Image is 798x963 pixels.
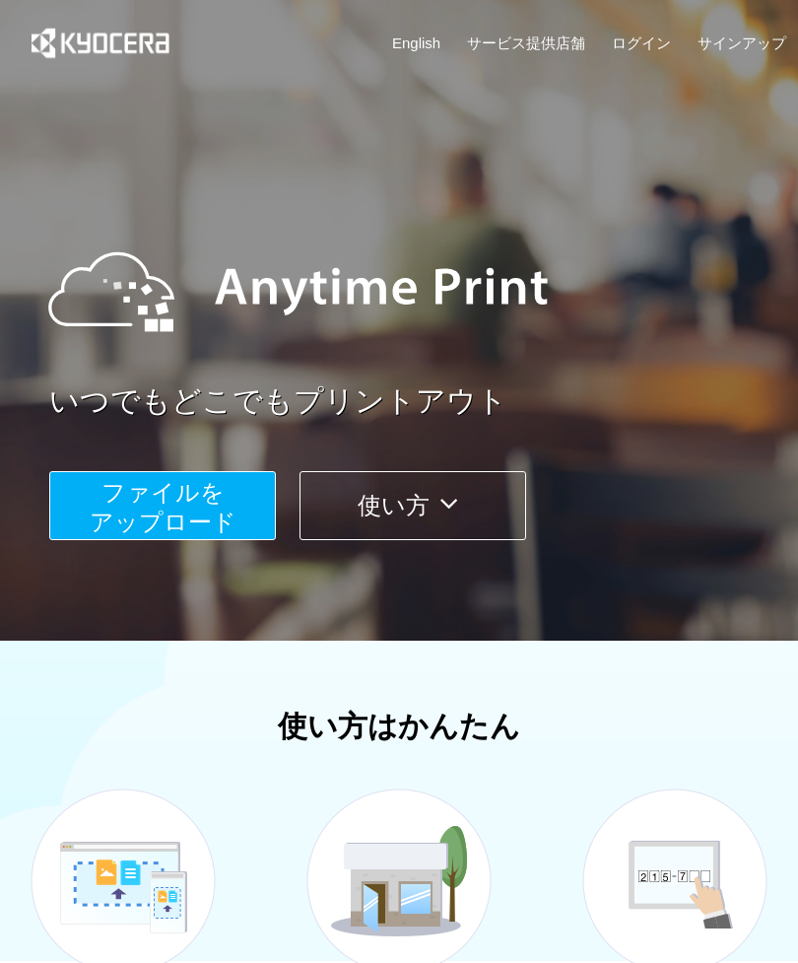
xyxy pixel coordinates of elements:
[299,471,526,540] button: 使い方
[90,479,236,535] span: ファイルを ​​アップロード
[49,471,276,540] button: ファイルを​​アップロード
[467,33,585,53] a: サービス提供店舗
[612,33,671,53] a: ログイン
[392,33,440,53] a: English
[698,33,786,53] a: サインアップ
[49,380,798,423] a: いつでもどこでもプリントアウト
